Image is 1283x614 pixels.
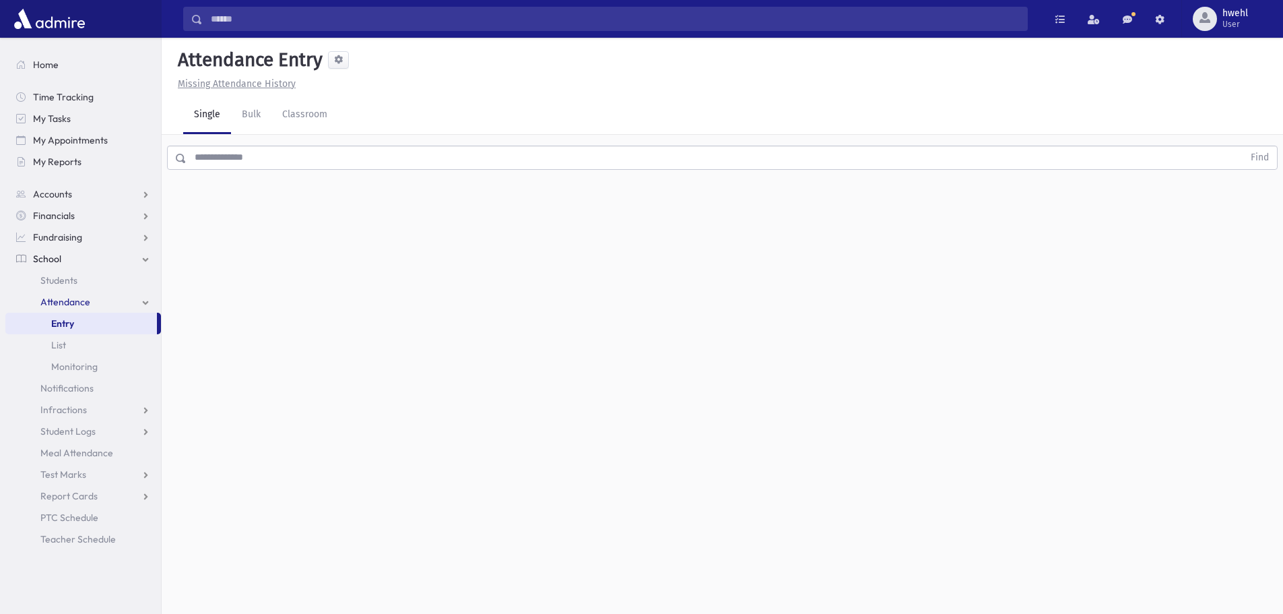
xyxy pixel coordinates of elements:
a: List [5,334,161,356]
span: My Appointments [33,134,108,146]
a: My Tasks [5,108,161,129]
a: Students [5,270,161,291]
span: Financials [33,210,75,222]
a: Infractions [5,399,161,421]
span: Entry [51,317,74,330]
a: Student Logs [5,421,161,442]
a: Monitoring [5,356,161,377]
a: Classroom [271,96,338,134]
a: Fundraising [5,226,161,248]
a: My Appointments [5,129,161,151]
a: My Reports [5,151,161,173]
span: Test Marks [40,468,86,481]
a: Single [183,96,231,134]
span: Notifications [40,382,94,394]
a: Home [5,54,161,75]
a: Attendance [5,291,161,313]
span: My Reports [33,156,81,168]
a: Time Tracking [5,86,161,108]
a: Meal Attendance [5,442,161,464]
span: Infractions [40,404,87,416]
a: Financials [5,205,161,226]
a: Accounts [5,183,161,205]
span: User [1222,19,1248,30]
span: Students [40,274,77,286]
a: Teacher Schedule [5,528,161,550]
u: Missing Attendance History [178,78,296,90]
a: Notifications [5,377,161,399]
span: Fundraising [33,231,82,243]
span: Attendance [40,296,90,308]
span: School [33,253,61,265]
span: List [51,339,66,351]
input: Search [203,7,1027,31]
button: Find [1243,146,1277,169]
span: Accounts [33,188,72,200]
h5: Attendance Entry [172,49,323,71]
span: hwehl [1222,8,1248,19]
a: Bulk [231,96,271,134]
span: Monitoring [51,361,98,373]
span: Home [33,59,59,71]
a: School [5,248,161,270]
img: AdmirePro [11,5,88,32]
a: PTC Schedule [5,507,161,528]
a: Entry [5,313,157,334]
span: Student Logs [40,425,96,437]
span: Teacher Schedule [40,533,116,545]
a: Missing Attendance History [172,78,296,90]
a: Report Cards [5,485,161,507]
span: Report Cards [40,490,98,502]
span: Time Tracking [33,91,94,103]
a: Test Marks [5,464,161,485]
span: My Tasks [33,113,71,125]
span: PTC Schedule [40,512,98,524]
span: Meal Attendance [40,447,113,459]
